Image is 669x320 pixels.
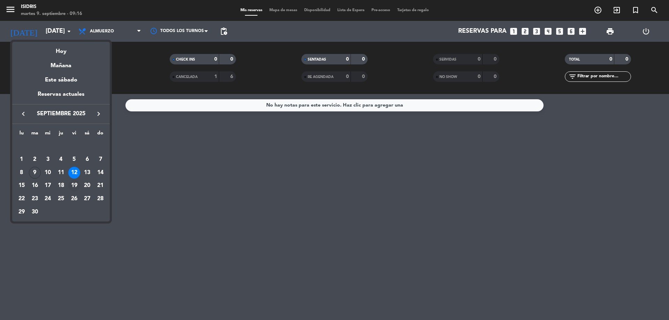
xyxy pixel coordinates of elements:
td: 10 de septiembre de 2025 [41,166,54,179]
td: 17 de septiembre de 2025 [41,179,54,192]
div: 19 [68,180,80,192]
span: septiembre 2025 [30,109,92,118]
td: 16 de septiembre de 2025 [28,179,41,192]
div: 9 [29,167,41,179]
div: 8 [16,167,28,179]
div: 1 [16,154,28,165]
div: 16 [29,180,41,192]
td: 28 de septiembre de 2025 [94,192,107,205]
td: 4 de septiembre de 2025 [54,153,68,166]
div: 6 [81,154,93,165]
th: sábado [81,129,94,140]
div: 13 [81,167,93,179]
td: 25 de septiembre de 2025 [54,192,68,205]
td: 8 de septiembre de 2025 [15,166,28,179]
div: 7 [94,154,106,165]
div: 14 [94,167,106,179]
td: 15 de septiembre de 2025 [15,179,28,192]
div: 3 [42,154,54,165]
div: 5 [68,154,80,165]
td: 12 de septiembre de 2025 [68,166,81,179]
div: 23 [29,193,41,205]
td: 26 de septiembre de 2025 [68,192,81,205]
td: 22 de septiembre de 2025 [15,192,28,205]
td: 23 de septiembre de 2025 [28,192,41,205]
div: 18 [55,180,67,192]
td: 30 de septiembre de 2025 [28,205,41,219]
th: jueves [54,129,68,140]
td: 3 de septiembre de 2025 [41,153,54,166]
td: 7 de septiembre de 2025 [94,153,107,166]
div: 24 [42,193,54,205]
div: 4 [55,154,67,165]
td: 2 de septiembre de 2025 [28,153,41,166]
div: 21 [94,180,106,192]
i: keyboard_arrow_left [19,110,28,118]
i: keyboard_arrow_right [94,110,103,118]
div: 10 [42,167,54,179]
div: 22 [16,193,28,205]
div: Este sábado [12,70,110,90]
button: keyboard_arrow_right [92,109,105,118]
div: 26 [68,193,80,205]
td: 6 de septiembre de 2025 [81,153,94,166]
td: 27 de septiembre de 2025 [81,192,94,205]
td: 24 de septiembre de 2025 [41,192,54,205]
td: 1 de septiembre de 2025 [15,153,28,166]
div: 2 [29,154,41,165]
td: SEP. [15,140,107,153]
td: 18 de septiembre de 2025 [54,179,68,192]
div: 15 [16,180,28,192]
th: martes [28,129,41,140]
th: miércoles [41,129,54,140]
td: 21 de septiembre de 2025 [94,179,107,192]
button: keyboard_arrow_left [17,109,30,118]
div: 17 [42,180,54,192]
td: 19 de septiembre de 2025 [68,179,81,192]
td: 13 de septiembre de 2025 [81,166,94,179]
th: lunes [15,129,28,140]
div: 29 [16,206,28,218]
div: Hoy [12,42,110,56]
td: 5 de septiembre de 2025 [68,153,81,166]
div: 20 [81,180,93,192]
td: 14 de septiembre de 2025 [94,166,107,179]
div: 30 [29,206,41,218]
th: domingo [94,129,107,140]
th: viernes [68,129,81,140]
div: 11 [55,167,67,179]
div: 28 [94,193,106,205]
div: 25 [55,193,67,205]
td: 20 de septiembre de 2025 [81,179,94,192]
td: 9 de septiembre de 2025 [28,166,41,179]
div: 27 [81,193,93,205]
div: Reservas actuales [12,90,110,104]
div: 12 [68,167,80,179]
td: 29 de septiembre de 2025 [15,205,28,219]
div: Mañana [12,56,110,70]
td: 11 de septiembre de 2025 [54,166,68,179]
